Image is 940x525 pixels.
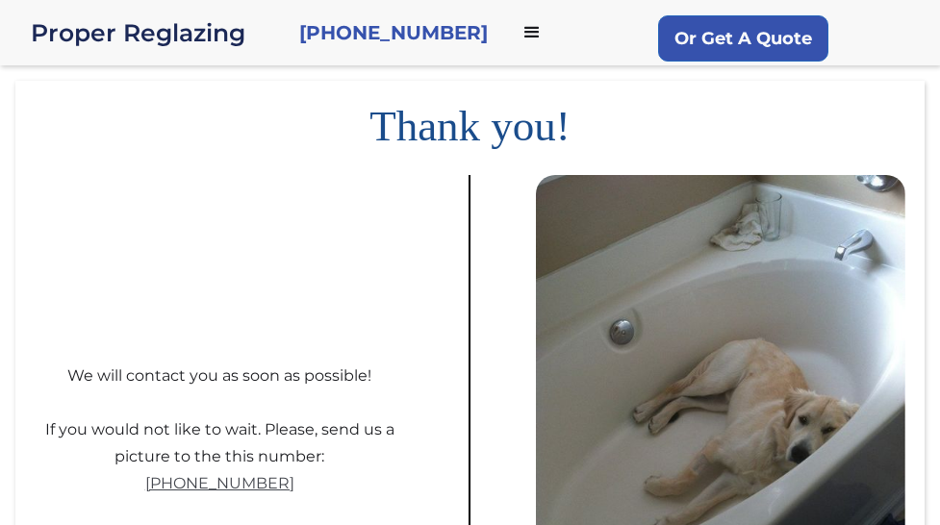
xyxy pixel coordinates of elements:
h1: Thank you! [15,81,925,156]
a: [PHONE_NUMBER] [145,470,294,497]
a: [PHONE_NUMBER] [299,19,488,46]
div: Proper Reglazing [31,19,284,46]
a: Or Get A Quote [658,15,828,62]
a: home [31,19,284,46]
div: menu [503,4,561,62]
div: We will contact you as soon as possible! If you would not like to wait. Please, send us a picture... [35,348,404,470]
